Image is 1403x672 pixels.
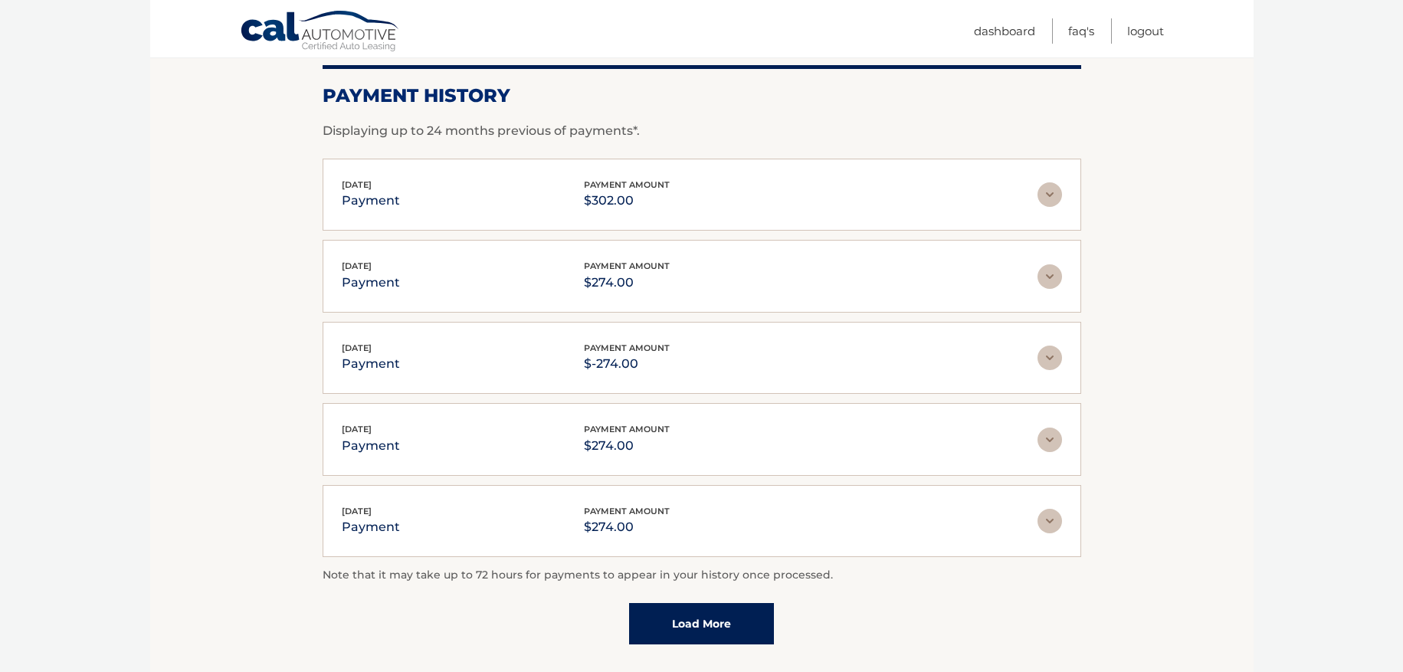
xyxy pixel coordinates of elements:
[323,84,1081,107] h2: Payment History
[342,516,400,538] p: payment
[1127,18,1164,44] a: Logout
[240,10,401,54] a: Cal Automotive
[323,122,1081,140] p: Displaying up to 24 months previous of payments*.
[342,435,400,457] p: payment
[584,506,670,516] span: payment amount
[629,603,774,644] a: Load More
[1037,346,1062,370] img: accordion-rest.svg
[342,272,400,293] p: payment
[342,424,372,434] span: [DATE]
[584,353,670,375] p: $-274.00
[584,424,670,434] span: payment amount
[342,179,372,190] span: [DATE]
[1037,428,1062,452] img: accordion-rest.svg
[584,272,670,293] p: $274.00
[323,566,1081,585] p: Note that it may take up to 72 hours for payments to appear in your history once processed.
[342,353,400,375] p: payment
[584,261,670,271] span: payment amount
[1068,18,1094,44] a: FAQ's
[342,506,372,516] span: [DATE]
[342,343,372,353] span: [DATE]
[342,190,400,211] p: payment
[584,435,670,457] p: $274.00
[974,18,1035,44] a: Dashboard
[584,343,670,353] span: payment amount
[342,261,372,271] span: [DATE]
[584,190,670,211] p: $302.00
[584,179,670,190] span: payment amount
[1037,182,1062,207] img: accordion-rest.svg
[1037,509,1062,533] img: accordion-rest.svg
[1037,264,1062,289] img: accordion-rest.svg
[584,516,670,538] p: $274.00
